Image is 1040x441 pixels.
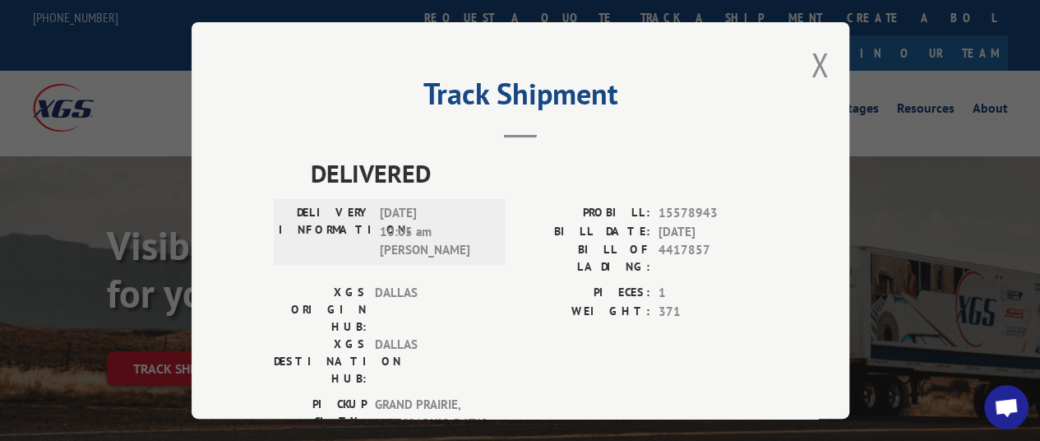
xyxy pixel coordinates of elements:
label: DELIVERY INFORMATION: [279,204,372,260]
span: GRAND PRAIRIE , [GEOGRAPHIC_DATA] [375,396,486,433]
button: Close modal [811,43,829,86]
label: XGS DESTINATION HUB: [274,336,367,388]
span: 371 [659,302,767,321]
span: 1 [659,284,767,303]
label: PIECES: [520,284,650,303]
label: PICKUP CITY: [274,396,367,433]
span: DALLAS [375,284,486,336]
span: DALLAS [375,336,486,388]
label: WEIGHT: [520,302,650,321]
label: PROBILL: [520,204,650,223]
h2: Track Shipment [274,82,767,114]
label: BILL OF LADING: [520,241,650,276]
label: XGS ORIGIN HUB: [274,284,367,336]
span: [DATE] 10:05 am [PERSON_NAME] [380,204,491,260]
label: BILL DATE: [520,222,650,241]
span: DELIVERED [311,155,767,192]
div: Open chat [984,385,1028,429]
span: 4417857 [659,241,767,276]
span: [DATE] [659,222,767,241]
span: 15578943 [659,204,767,223]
